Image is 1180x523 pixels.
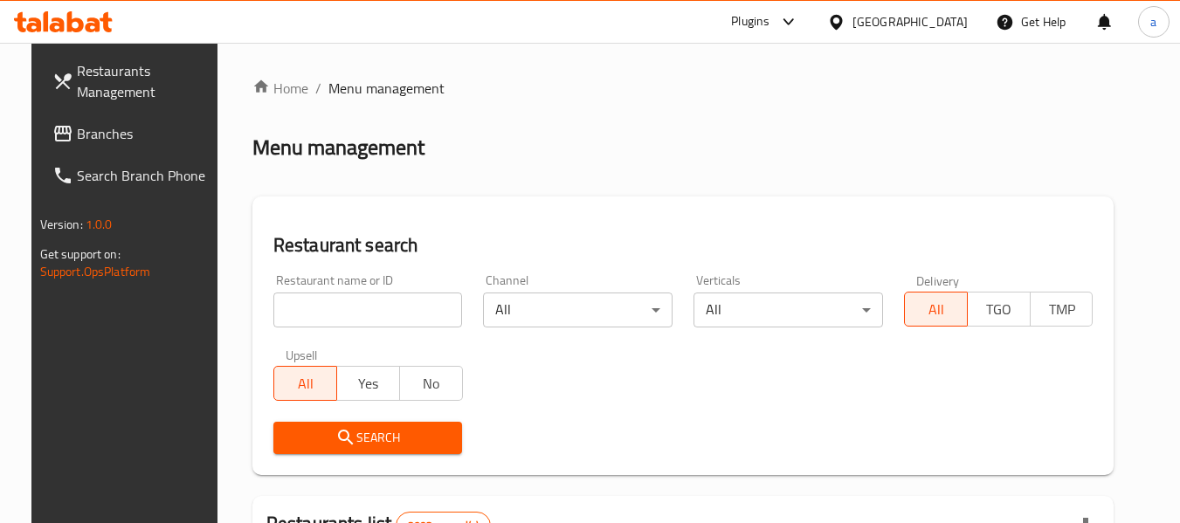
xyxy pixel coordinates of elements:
[975,297,1024,322] span: TGO
[967,292,1031,327] button: TGO
[252,134,424,162] h2: Menu management
[273,366,337,401] button: All
[731,11,769,32] div: Plugins
[407,371,456,396] span: No
[912,297,961,322] span: All
[40,213,83,236] span: Version:
[287,427,449,449] span: Search
[904,292,968,327] button: All
[1038,297,1087,322] span: TMP
[252,78,308,99] a: Home
[38,113,229,155] a: Branches
[38,50,229,113] a: Restaurants Management
[916,274,960,286] label: Delivery
[852,12,968,31] div: [GEOGRAPHIC_DATA]
[86,213,113,236] span: 1.0.0
[252,78,1114,99] nav: breadcrumb
[281,371,330,396] span: All
[336,366,400,401] button: Yes
[344,371,393,396] span: Yes
[286,348,318,361] label: Upsell
[328,78,445,99] span: Menu management
[273,292,463,327] input: Search for restaurant name or ID..
[399,366,463,401] button: No
[77,165,215,186] span: Search Branch Phone
[77,60,215,102] span: Restaurants Management
[483,292,673,327] div: All
[77,123,215,144] span: Branches
[694,292,883,327] div: All
[38,155,229,196] a: Search Branch Phone
[40,260,151,283] a: Support.OpsPlatform
[40,243,121,265] span: Get support on:
[273,422,463,454] button: Search
[273,232,1094,258] h2: Restaurant search
[1150,12,1156,31] span: a
[1030,292,1094,327] button: TMP
[315,78,321,99] li: /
